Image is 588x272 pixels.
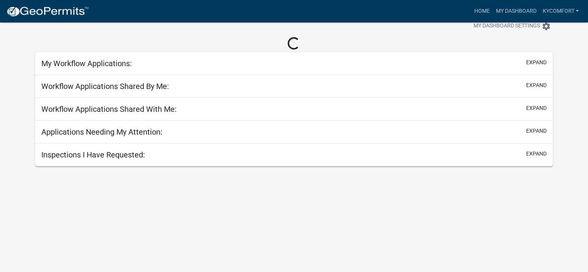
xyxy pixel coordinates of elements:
button: expand [526,127,547,135]
a: Home [471,4,493,19]
a: Kycomfort [539,4,582,19]
h5: Workflow Applications Shared By Me: [41,82,169,91]
button: expand [526,58,547,67]
a: My Dashboard [493,4,539,19]
h5: My Workflow Applications: [41,59,132,68]
span: My Dashboard Settings [474,22,540,31]
button: expand [526,81,547,89]
button: expand [526,150,547,158]
h5: Inspections I Have Requested: [41,150,145,159]
h5: Workflow Applications Shared With Me: [41,104,177,114]
h5: Applications Needing My Attention: [41,127,162,137]
i: settings [542,22,551,31]
button: My Dashboard Settingssettings [467,19,557,34]
button: expand [526,104,547,112]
